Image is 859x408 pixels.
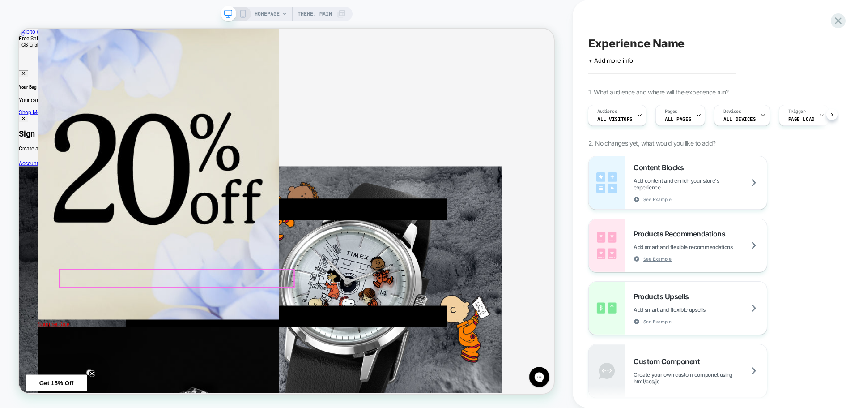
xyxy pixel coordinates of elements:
span: HOMEPAGE [255,7,280,21]
span: All Visitors [597,116,633,122]
span: GB English (£) [4,18,43,25]
span: Content Blocks [634,163,688,172]
span: Custom Component [634,357,704,366]
span: Create your own custom componet using html/css/js [634,371,767,385]
span: See Example [643,318,672,325]
span: Page Load [788,116,815,122]
span: ALL PAGES [665,116,691,122]
span: See Example [643,256,672,262]
span: + Add more info [588,57,633,64]
span: 0 [4,4,8,12]
span: Add smart and flexible recommendations [634,244,755,250]
span: Theme: MAIN [298,7,332,21]
span: ALL DEVICES [723,116,756,122]
span: Audience [597,108,617,115]
span: See Example [643,196,672,202]
span: Devices [723,108,741,115]
span: Add smart and flexible upsells [634,306,727,313]
button: Gorgias live chat [4,3,31,30]
span: Add content and enrich your store's experience [634,177,767,191]
span: Products Upsells [634,292,693,301]
span: Products Recommendations [634,229,730,238]
span: 2. No changes yet, what would you like to add? [588,139,715,147]
span: 1. What audience and where will the experience run? [588,88,728,96]
span: Pages [665,108,677,115]
span: Trigger [788,108,806,115]
span: Experience Name [588,37,685,50]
